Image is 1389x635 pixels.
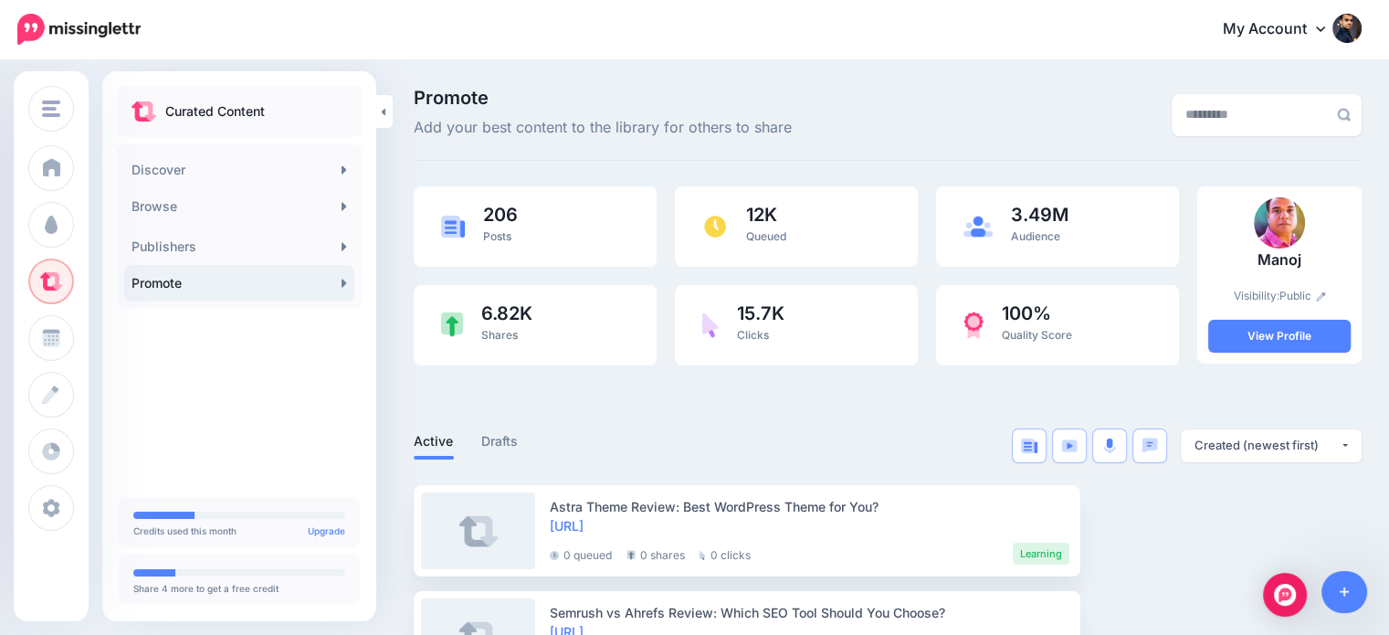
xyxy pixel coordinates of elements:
[49,106,64,121] img: tab_domain_overview_orange.svg
[702,312,719,338] img: pointer-purple.png
[1181,429,1362,462] button: Created (newest first)
[1337,108,1351,122] img: search-grey-6.png
[481,304,532,323] span: 6.82K
[124,152,354,188] a: Discover
[414,116,792,140] span: Add your best content to the library for others to share
[42,101,60,117] img: menu.png
[1061,439,1078,452] img: video-blue.png
[626,550,636,560] img: share-grey.png
[481,430,519,452] a: Drafts
[700,551,706,560] img: pointer-grey.png
[1279,289,1326,302] a: Public
[47,48,201,62] div: Domain: [DOMAIN_NAME]
[550,518,584,534] a: [URL]
[165,101,265,122] p: Curated Content
[1011,229,1060,243] span: Audience
[963,216,993,238] img: users-blue.png
[1011,206,1068,224] span: 3.49M
[550,497,1069,516] div: Astra Theme Review: Best WordPress Theme for You?
[483,206,518,224] span: 206
[441,216,465,237] img: article-blue.png
[746,206,786,224] span: 12K
[1021,439,1037,453] img: article-blue.png
[29,48,44,62] img: website_grey.svg
[1208,287,1351,305] p: Visibility:
[29,29,44,44] img: logo_orange.svg
[182,106,196,121] img: tab_keywords_by_traffic_grey.svg
[1002,304,1072,323] span: 100%
[702,214,728,239] img: clock.png
[124,188,354,225] a: Browse
[481,328,518,342] span: Shares
[483,229,511,243] span: Posts
[1263,573,1307,617] div: Open Intercom Messenger
[1208,320,1351,353] a: View Profile
[124,228,354,265] a: Publishers
[202,108,308,120] div: Keywords by Traffic
[414,89,792,107] span: Promote
[550,551,559,560] img: clock-grey-darker.png
[124,265,354,302] a: Promote
[1194,437,1340,454] div: Created (newest first)
[626,543,685,565] li: 0 shares
[51,29,89,44] div: v 4.0.25
[1013,543,1069,565] li: Learning
[1254,197,1305,249] img: Q4V7QUO4NL7KLF7ETPAEVJZD8V2L8K9O_thumb.jpg
[746,229,786,243] span: Queued
[700,543,751,565] li: 0 clicks
[737,328,769,342] span: Clicks
[1142,438,1158,453] img: chat-square-blue.png
[69,108,163,120] div: Domain Overview
[963,312,984,339] img: prize-red.png
[737,304,784,323] span: 15.7K
[1208,249,1351,272] p: Manoj
[550,603,1069,622] div: Semrush vs Ahrefs Review: Which SEO Tool Should You Choose?
[1103,438,1116,454] img: microphone.png
[1316,291,1326,302] img: pencil.png
[441,312,463,337] img: share-green.png
[1002,328,1072,342] span: Quality Score
[414,430,454,452] a: Active
[17,14,141,45] img: Missinglettr
[132,101,156,122] img: curate.png
[550,543,612,565] li: 0 queued
[1205,7,1362,52] a: My Account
